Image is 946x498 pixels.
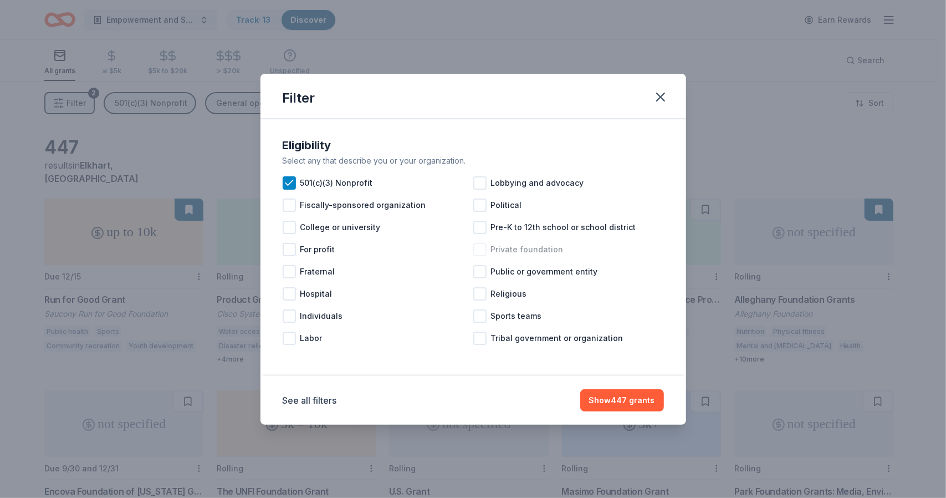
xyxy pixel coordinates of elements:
span: Private foundation [491,243,564,256]
span: Public or government entity [491,265,598,278]
button: See all filters [283,394,337,407]
span: Hospital [300,287,333,301]
span: Fraternal [300,265,335,278]
span: College or university [300,221,381,234]
div: Filter [283,89,315,107]
span: Fiscally-sponsored organization [300,199,426,212]
span: Tribal government or organization [491,332,623,345]
span: 501(c)(3) Nonprofit [300,176,373,190]
span: For profit [300,243,335,256]
button: Show447 grants [580,389,664,411]
div: Select any that describe you or your organization. [283,154,664,167]
span: Political [491,199,522,212]
span: Religious [491,287,527,301]
span: Sports teams [491,309,542,323]
span: Individuals [300,309,343,323]
span: Labor [300,332,323,345]
span: Pre-K to 12th school or school district [491,221,636,234]
span: Lobbying and advocacy [491,176,584,190]
div: Eligibility [283,136,664,154]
